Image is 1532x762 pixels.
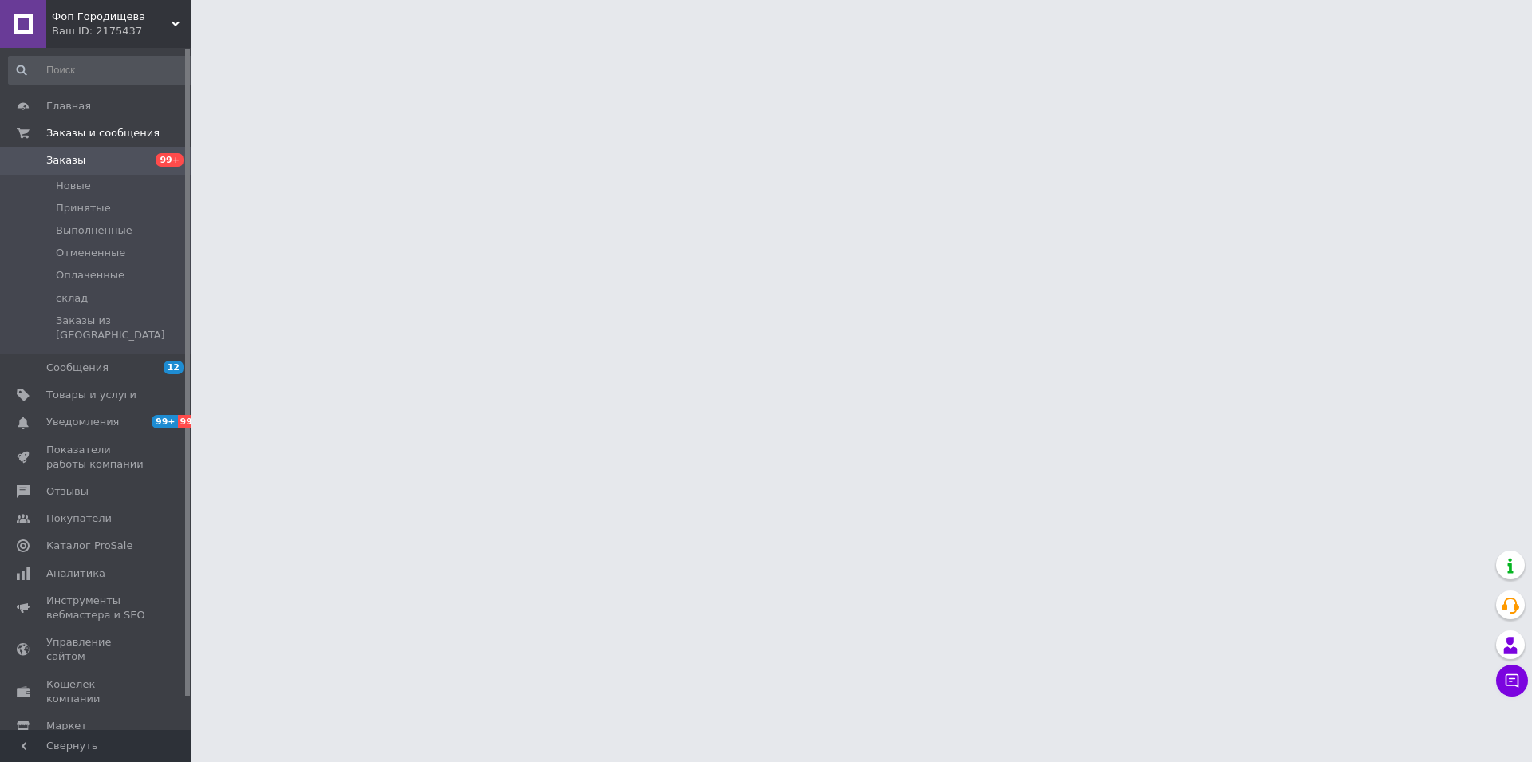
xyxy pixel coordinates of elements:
span: Оплаченные [56,268,124,282]
span: 99+ [156,153,184,167]
span: Заказы и сообщения [46,126,160,140]
span: Выполненные [56,223,132,238]
span: Новые [56,179,91,193]
span: Покупатели [46,511,112,526]
span: Аналитика [46,567,105,581]
button: Чат с покупателем [1496,665,1528,697]
span: Уведомления [46,415,119,429]
span: Главная [46,99,91,113]
span: Заказы из [GEOGRAPHIC_DATA] [56,314,195,342]
span: Инструменты вебмастера и SEO [46,594,148,622]
span: Товары и услуги [46,388,136,402]
span: 12 [164,361,184,374]
span: Заказы [46,153,85,168]
span: Управление сайтом [46,635,148,664]
span: склад [56,291,88,306]
span: Показатели работы компании [46,443,148,472]
input: Поиск [8,56,197,85]
span: Отзывы [46,484,89,499]
span: Принятые [56,201,111,215]
span: Сообщения [46,361,109,375]
span: 99+ [178,415,204,428]
span: Кошелек компании [46,677,148,706]
span: Отмененные [56,246,125,260]
span: Фоп Городищева [52,10,172,24]
span: 99+ [152,415,178,428]
span: Каталог ProSale [46,539,132,553]
div: Ваш ID: 2175437 [52,24,191,38]
span: Маркет [46,719,87,733]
